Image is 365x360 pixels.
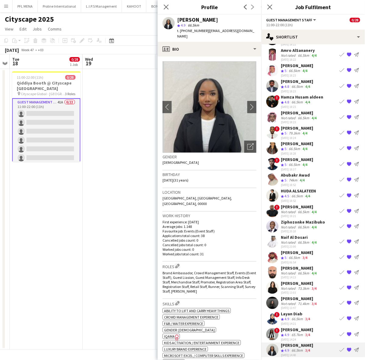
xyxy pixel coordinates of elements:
h3: Job Fulfilment [261,3,365,11]
span: Week 47 [20,48,35,52]
div: [DATE] 13:47 [281,306,318,310]
div: Not rated [281,210,297,214]
span: 4.9 [284,317,289,321]
p: Applications total count: 38 [163,233,256,238]
div: 66.5km [297,53,310,58]
app-skills-label: 3/4 [312,301,317,306]
span: | [EMAIL_ADDRESS][DOMAIN_NAME] [177,28,254,38]
div: Layan Diab [281,311,311,317]
div: 79.3km [288,131,301,136]
div: [DATE] 18:37 [281,167,313,171]
div: [PERSON_NAME] [281,157,313,162]
h3: Roles [163,263,256,269]
app-skills-label: 4/4 [300,178,305,182]
div: [PERSON_NAME] [281,63,313,68]
app-skills-label: 4/4 [312,53,317,58]
div: [DATE] 14:24 [281,337,313,341]
div: 66.5km [290,317,304,322]
span: [DEMOGRAPHIC_DATA] [163,160,199,165]
div: [PERSON_NAME] [177,17,218,23]
div: Bio [158,42,261,56]
div: 66.5km [297,240,310,245]
div: HUDA ALSALATEEN [281,188,316,194]
div: Naif Al Dosari [281,235,318,240]
div: 66.5km [297,271,310,275]
p: Cancelled jobs count: 0 [163,238,256,243]
div: [DATE] 18:23 [281,89,313,93]
span: 18 [11,60,19,67]
div: 11:00-22:00 (11h) [266,23,360,27]
div: 74km [288,178,299,183]
span: 4.9 [284,348,289,353]
div: 66.5km [290,348,304,353]
p: Favourite job: Events (Event Staff) [163,229,256,233]
div: [PERSON_NAME] [281,265,318,271]
span: 5 [284,162,286,167]
div: [DATE] 14:40 [281,353,313,357]
div: +03 [38,48,44,52]
span: Ability to lift and carry heavy things [164,308,229,313]
div: [DATE] 18:28 [281,152,313,156]
div: [PERSON_NAME] [281,110,318,116]
span: Guest Management Staff [266,18,312,22]
div: [PERSON_NAME] [281,125,313,131]
span: 4.9 [284,333,289,337]
app-job-card: 11:00-22:00 (11h)0/28Qiddiya Booth @ Cityscape [GEOGRAPHIC_DATA] Cityscape Global - [GEOGRAPHIC_D... [12,71,81,162]
span: Wed [85,56,93,62]
div: [PERSON_NAME] [281,327,313,333]
h3: Location [163,189,256,195]
div: 66.5km [297,210,310,214]
div: [DATE] 20:10 [281,229,325,233]
app-skills-label: 3/4 [305,348,310,353]
span: [DATE] (31 years) [163,178,188,182]
span: Crowd management experience [164,315,218,319]
span: Microsoft Excel / Computer skills experience [164,353,243,358]
div: Ziphozonke Mazibuko [281,219,325,225]
div: [PERSON_NAME] [281,343,313,348]
span: 4.9 [181,23,185,27]
span: ! [274,158,280,163]
p: Worked jobs total count: 31 [163,252,256,256]
div: [PERSON_NAME] [281,79,313,84]
span: ! [274,95,280,101]
div: Hamza Husam aldeen [281,94,323,100]
span: 5 [284,68,286,73]
span: Edit [20,26,27,32]
span: Gender: [DEMOGRAPHIC_DATA] [164,328,215,332]
a: Jobs [30,25,44,33]
div: [DATE] 14:13 [281,275,318,279]
app-skills-label: 4/4 [305,100,310,104]
div: [DATE] 23:00 [281,245,318,249]
div: Abubakr Awad [281,172,310,178]
div: 65.7km [290,333,304,338]
span: Comms [48,26,62,32]
p: Cancelled jobs total count: 0 [163,243,256,247]
div: 66.5km [290,194,304,199]
app-skills-label: 3/4 [312,286,317,291]
app-skills-label: 3/4 [302,255,307,260]
p: Worked jobs count: 0 [163,247,256,252]
span: ! [274,126,280,131]
div: 66.5km [297,225,310,229]
app-skills-label: 4/4 [305,194,310,198]
div: [DATE] [5,47,19,53]
span: Cityscape Global - [GEOGRAPHIC_DATA] [21,92,65,96]
div: Shortlist [261,30,365,44]
div: [DATE] 14:21 [281,322,311,326]
span: 0/28 [65,75,76,80]
div: 66.5km [297,116,310,120]
app-card-role: Guest Management Staff41A0/2211:00-22:00 (11h) [12,98,81,306]
div: 66.5km [288,68,301,74]
div: 73.3km [297,286,310,291]
span: 11:00-22:00 (11h) [17,75,44,80]
div: Not rated [281,301,297,306]
span: Jobs [33,26,42,32]
h1: Cityscape 2025 [5,15,54,24]
button: Guest Management Staff [266,18,317,22]
div: [DATE] 18:23 [281,74,313,77]
span: [GEOGRAPHIC_DATA], [GEOGRAPHIC_DATA], [GEOGRAPHIC_DATA], 00000 [163,196,232,206]
span: 4.8 [284,100,289,104]
h3: Profile [158,3,261,11]
span: 5 [284,255,286,260]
